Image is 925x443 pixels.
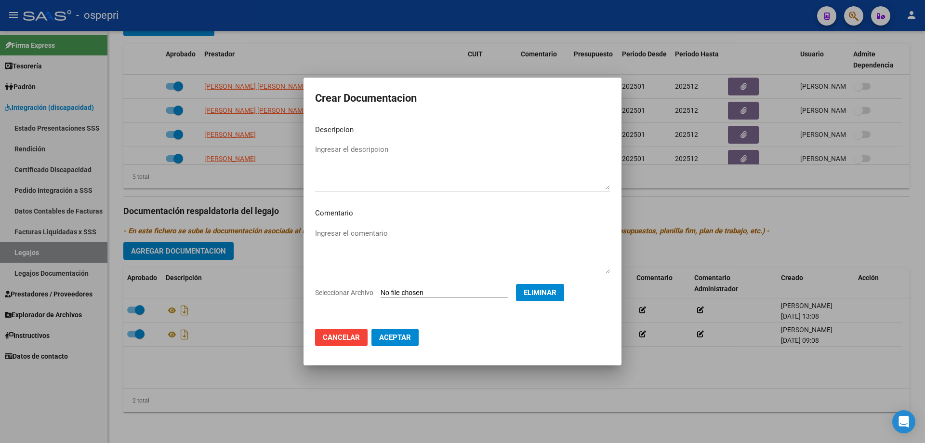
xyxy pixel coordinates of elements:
button: Eliminar [516,284,564,301]
p: Comentario [315,208,610,219]
span: Aceptar [379,333,411,342]
button: Cancelar [315,329,368,346]
div: Open Intercom Messenger [892,410,915,433]
span: Eliminar [524,288,556,297]
p: Descripcion [315,124,610,135]
span: Cancelar [323,333,360,342]
button: Aceptar [371,329,419,346]
h2: Crear Documentacion [315,89,610,107]
span: Seleccionar Archivo [315,289,373,296]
